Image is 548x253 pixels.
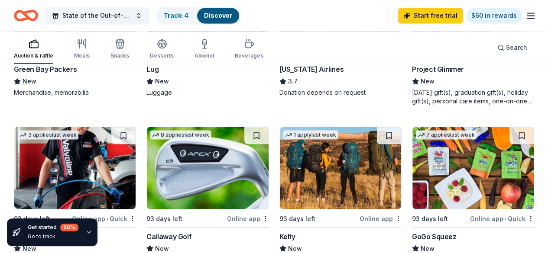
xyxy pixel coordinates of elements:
div: 8 applies last week [150,130,211,139]
a: Discover [204,12,232,19]
a: Track· 4 [164,12,188,19]
div: Kelty [279,231,295,241]
div: 93 days left [412,213,448,224]
div: 3 applies last week [18,130,78,139]
button: Auction & raffle [14,35,53,64]
div: Go to track [28,233,78,240]
div: Online app [227,213,269,224]
div: Merchandise, memorabilia [14,88,136,97]
div: [US_STATE] Airlines [279,64,344,74]
span: • [505,215,506,222]
div: Beverages [235,52,263,59]
span: Search [506,42,527,53]
button: Meals [74,35,90,64]
button: Alcohol [195,35,214,64]
div: Desserts [150,52,174,59]
span: 3.7 [288,76,298,86]
a: Home [14,5,38,26]
span: New [421,76,435,86]
span: New [155,76,169,86]
div: 7 applies last week [416,130,477,139]
div: Alcohol [195,52,214,59]
div: Online app Quick [470,213,534,224]
button: Beverages [235,35,263,64]
a: Start free trial [398,8,463,23]
img: Image for GoGo Squeez [412,127,534,209]
button: State of the Out-of-School Time Sector [45,7,149,24]
span: State of the Out-of-School Time Sector [62,10,132,21]
img: Image for Valvoline [14,127,136,209]
div: 93 days left [146,213,182,224]
div: 1 apply last week [283,130,338,139]
img: Image for Kelty [280,127,401,209]
button: Search [490,39,534,56]
button: Snacks [110,35,129,64]
div: GoGo Squeez [412,231,457,241]
div: 93 days left [279,213,315,224]
div: Online app [360,213,402,224]
div: Auction & raffle [14,52,53,59]
div: Lug [146,64,159,74]
div: Luggage [146,88,269,97]
button: Track· 4Discover [156,7,240,24]
div: Donation depends on request [279,88,402,97]
div: 60 % [60,224,78,231]
button: Desserts [150,35,174,64]
div: Get started [28,224,78,231]
div: Callaway Golf [146,231,191,241]
img: Image for Callaway Golf [147,127,268,209]
span: New [23,76,36,86]
div: Project Glimmer [412,64,464,74]
a: $60 in rewards [466,8,522,23]
div: Snacks [110,52,129,59]
div: [DATE] gift(s), graduation gift(s), holiday gift(s), personal care items, one-on-one career coach... [412,88,534,106]
div: Green Bay Packers [14,64,77,74]
div: Meals [74,52,90,59]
